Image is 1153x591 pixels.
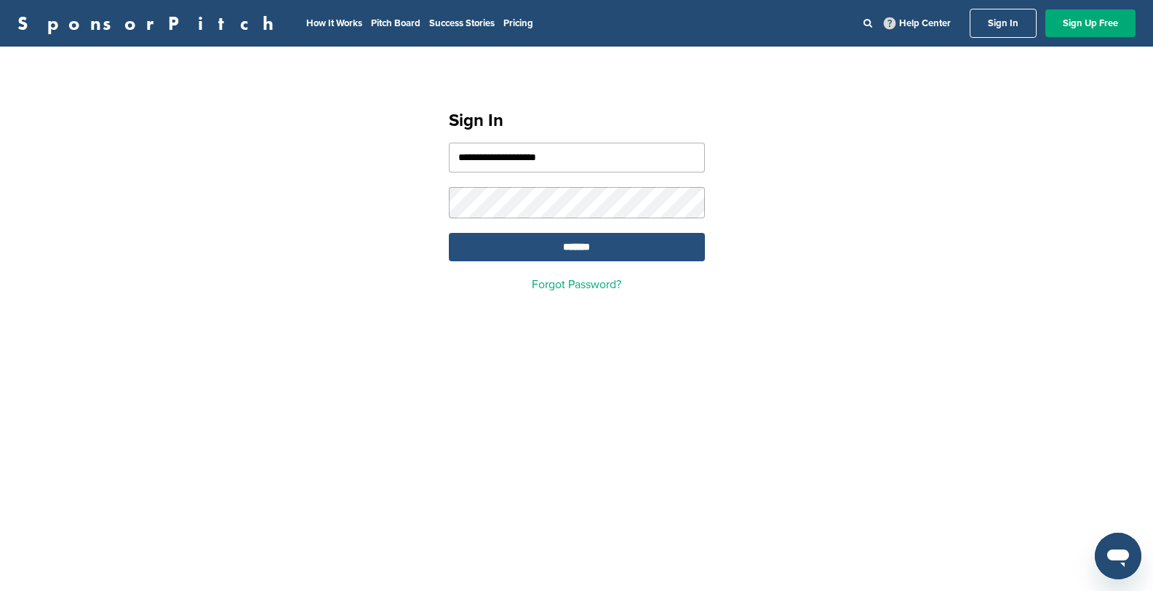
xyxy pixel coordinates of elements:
a: Pitch Board [371,17,420,29]
a: How It Works [306,17,362,29]
a: Help Center [881,15,954,32]
h1: Sign In [449,108,705,134]
a: Sign In [970,9,1037,38]
a: Sign Up Free [1045,9,1136,37]
a: SponsorPitch [17,14,283,33]
a: Success Stories [429,17,495,29]
iframe: Button to launch messaging window [1095,533,1141,579]
a: Pricing [503,17,533,29]
a: Forgot Password? [532,277,621,292]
